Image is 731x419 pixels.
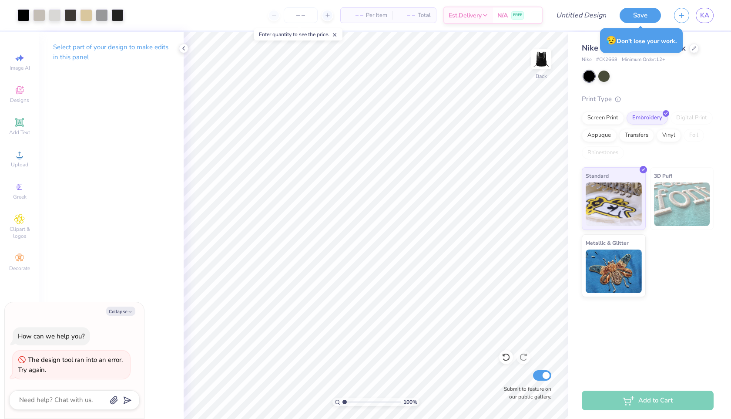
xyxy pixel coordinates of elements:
[586,171,609,180] span: Standard
[696,8,714,23] a: KA
[582,112,624,125] div: Screen Print
[418,11,431,20] span: Total
[403,398,417,406] span: 100 %
[582,43,686,53] span: Nike Utility Speed Backpack
[284,7,318,23] input: – –
[398,11,415,20] span: – –
[53,42,170,62] p: Select part of your design to make edits in this panel
[106,307,135,316] button: Collapse
[499,385,551,401] label: Submit to feature on our public gallery.
[18,355,123,374] div: The design tool ran into an error. Try again.
[10,97,29,104] span: Designs
[620,8,661,23] button: Save
[619,129,654,142] div: Transfers
[533,51,550,68] img: Back
[622,56,665,64] span: Minimum Order: 12 +
[582,129,617,142] div: Applique
[606,35,617,46] span: 😥
[582,146,624,159] div: Rhinestones
[654,182,710,226] img: 3D Puff
[11,161,28,168] span: Upload
[254,28,342,41] div: Enter quantity to see the price.
[582,56,592,64] span: Nike
[586,182,642,226] img: Standard
[366,11,387,20] span: Per Item
[627,112,668,125] div: Embroidery
[13,193,27,200] span: Greek
[700,10,709,20] span: KA
[671,112,713,125] div: Digital Print
[657,129,681,142] div: Vinyl
[600,28,683,53] div: Don’t lose your work.
[536,72,547,80] div: Back
[586,238,629,247] span: Metallic & Glitter
[596,56,617,64] span: # CK2668
[684,129,704,142] div: Foil
[586,250,642,293] img: Metallic & Glitter
[346,11,363,20] span: – –
[9,129,30,136] span: Add Text
[549,7,613,24] input: Untitled Design
[10,64,30,71] span: Image AI
[654,171,672,180] span: 3D Puff
[513,12,522,18] span: FREE
[9,265,30,272] span: Decorate
[582,94,714,104] div: Print Type
[18,332,85,341] div: How can we help you?
[449,11,482,20] span: Est. Delivery
[497,11,508,20] span: N/A
[4,226,35,240] span: Clipart & logos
